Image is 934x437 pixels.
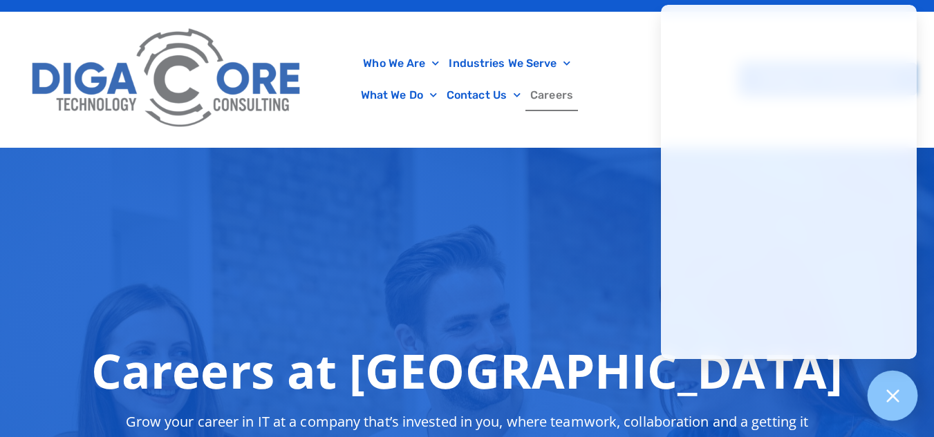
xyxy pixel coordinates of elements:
[444,48,575,79] a: Industries We Serve
[442,79,525,111] a: Contact Us
[525,79,578,111] a: Careers
[317,48,617,111] nav: Menu
[24,19,310,140] img: Digacore Logo
[91,342,843,398] h1: Careers at [GEOGRAPHIC_DATA]
[356,79,442,111] a: What We Do
[358,48,444,79] a: Who We Are
[661,5,917,359] iframe: Chatgenie Messenger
